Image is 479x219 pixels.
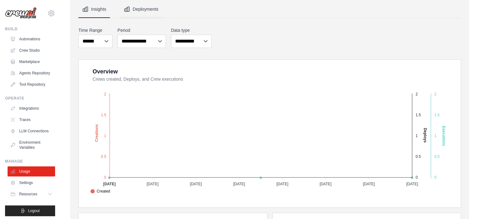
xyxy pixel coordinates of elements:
[190,182,202,186] tspan: [DATE]
[5,7,37,19] img: Logo
[434,134,436,138] tspan: 1
[434,92,436,96] tspan: 2
[8,115,55,125] a: Traces
[415,92,418,96] tspan: 2
[28,208,40,213] span: Logout
[8,103,55,113] a: Integrations
[8,45,55,55] a: Crew Studio
[320,182,332,186] tspan: [DATE]
[104,175,106,180] tspan: 0
[101,112,106,117] tspan: 1.5
[8,166,55,176] a: Usage
[104,92,106,96] tspan: 2
[93,67,118,76] div: Overview
[434,154,440,159] tspan: 0.5
[94,124,99,142] text: Creations
[406,182,418,186] tspan: [DATE]
[415,154,421,159] tspan: 0.5
[5,205,55,216] button: Logout
[8,34,55,44] a: Automations
[78,1,110,18] button: Insights
[8,137,55,153] a: Environment Variables
[93,76,453,82] dt: Crews created, Deploys, and Crew executions
[101,154,106,159] tspan: 0.5
[8,126,55,136] a: LLM Connections
[415,134,418,138] tspan: 1
[103,182,116,186] tspan: [DATE]
[117,27,166,33] label: Period
[5,96,55,101] div: Operate
[233,182,245,186] tspan: [DATE]
[8,79,55,89] a: Tool Repository
[78,1,461,18] nav: Tabs
[8,178,55,188] a: Settings
[5,159,55,164] div: Manage
[423,128,427,142] text: Deploys
[5,26,55,32] div: Build
[415,112,421,117] tspan: 1.5
[434,175,436,180] tspan: 0
[120,1,162,18] button: Deployments
[8,189,55,199] button: Resources
[363,182,375,186] tspan: [DATE]
[277,182,288,186] tspan: [DATE]
[19,192,37,197] span: Resources
[78,27,112,33] label: Time Range
[434,112,440,117] tspan: 1.5
[442,126,446,146] text: Executions
[8,68,55,78] a: Agents Repository
[171,27,212,33] label: Data type
[90,188,110,194] span: Created
[415,175,418,180] tspan: 0
[104,134,106,138] tspan: 1
[147,182,159,186] tspan: [DATE]
[8,57,55,67] a: Marketplace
